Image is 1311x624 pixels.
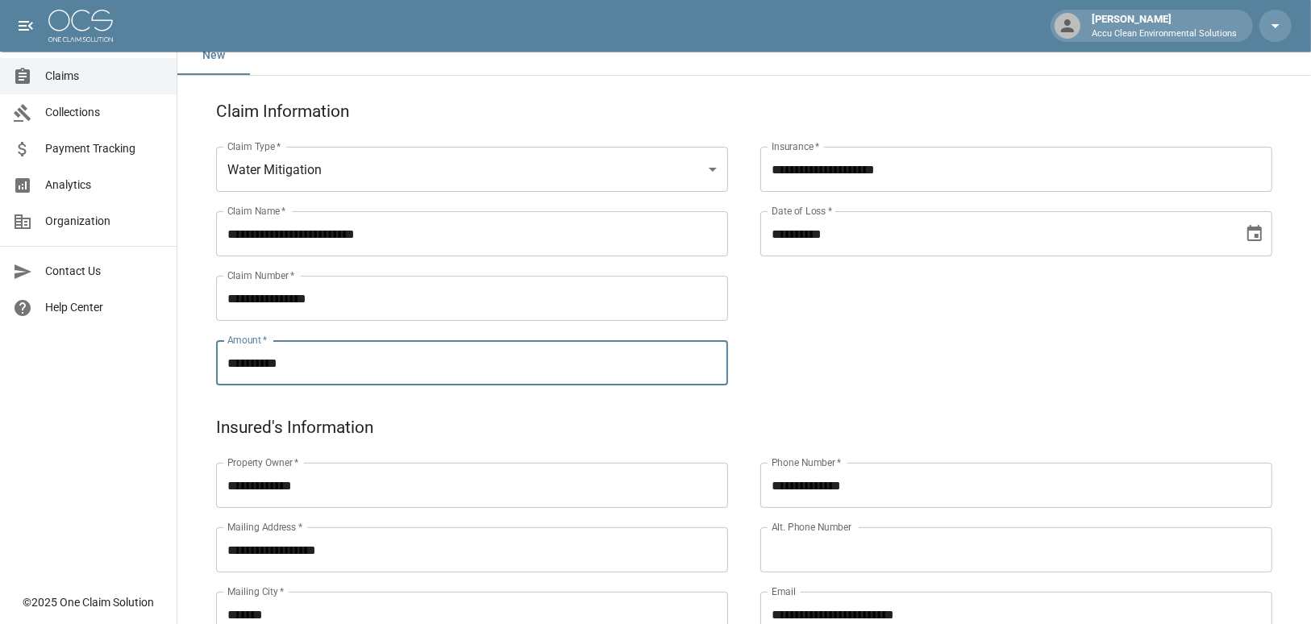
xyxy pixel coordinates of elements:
[177,36,1311,75] div: dynamic tabs
[227,333,268,347] label: Amount
[1238,218,1271,250] button: Choose date, selected date is Jul 30, 2025
[45,140,164,157] span: Payment Tracking
[227,456,299,469] label: Property Owner
[216,147,728,192] div: Water Mitigation
[227,139,281,153] label: Claim Type
[1085,11,1243,40] div: [PERSON_NAME]
[45,299,164,316] span: Help Center
[23,594,154,610] div: © 2025 One Claim Solution
[227,584,285,598] label: Mailing City
[45,263,164,280] span: Contact Us
[48,10,113,42] img: ocs-logo-white-transparent.png
[772,204,832,218] label: Date of Loss
[10,10,42,42] button: open drawer
[227,204,286,218] label: Claim Name
[227,520,302,534] label: Mailing Address
[227,268,294,282] label: Claim Number
[1092,27,1237,41] p: Accu Clean Environmental Solutions
[45,104,164,121] span: Collections
[772,520,851,534] label: Alt. Phone Number
[177,36,250,75] button: New
[45,213,164,230] span: Organization
[45,177,164,193] span: Analytics
[772,139,819,153] label: Insurance
[772,456,841,469] label: Phone Number
[772,584,796,598] label: Email
[45,68,164,85] span: Claims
